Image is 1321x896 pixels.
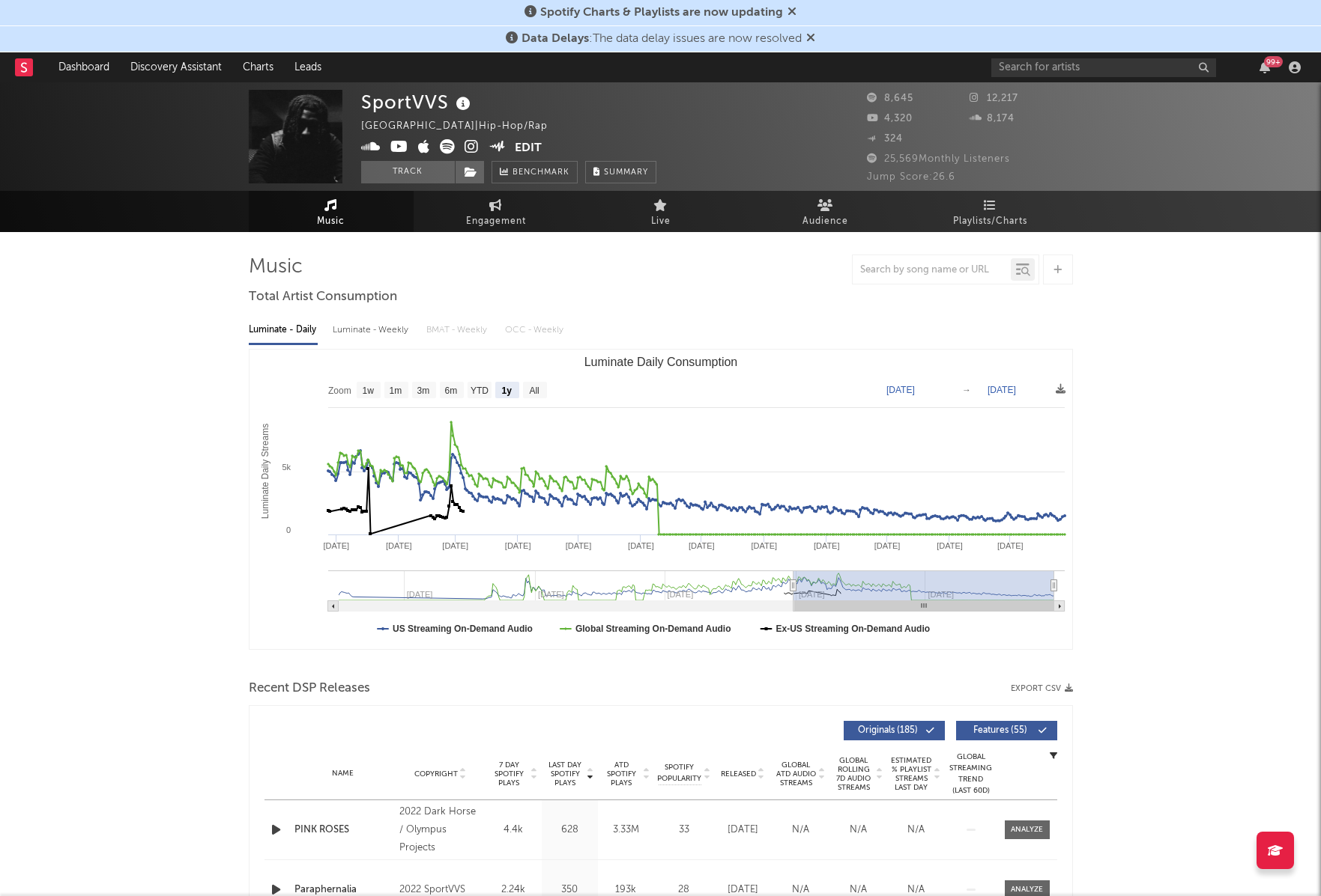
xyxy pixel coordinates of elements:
text: [DATE] [385,541,411,550]
span: Live [651,213,671,231]
span: Global Rolling 7D Audio Streams [833,756,874,792]
a: PINK ROSES [294,823,393,838]
text: 5k [282,463,291,472]
span: Playlists/Charts [953,213,1027,231]
span: Originals ( 185 ) [853,726,922,735]
span: Total Artist Consumption [249,288,397,306]
button: Edit [515,139,542,158]
span: Dismiss [788,7,796,19]
span: Spotify Popularity [657,762,701,784]
a: Audience [743,191,908,232]
div: N/A [891,823,941,838]
a: Playlists/Charts [908,191,1073,232]
text: [DATE] [937,541,963,550]
span: 324 [867,134,903,144]
span: Released [721,769,756,778]
text: [DATE] [813,541,839,550]
button: Features(55) [956,721,1057,740]
div: 2022 Dark Horse / Olympus Projects [399,803,481,857]
a: Leads [284,52,332,82]
text: 1m [389,385,402,396]
input: Search for artists [991,58,1216,77]
span: 8,174 [970,114,1015,124]
span: Last Day Spotify Plays [545,761,585,787]
text: [DATE] [442,541,468,550]
a: Music [249,191,414,232]
span: Summary [604,168,648,177]
span: Engagement [466,213,526,231]
div: Luminate - Daily [249,317,318,343]
span: Recent DSP Releases [249,680,370,698]
a: Engagement [414,191,578,232]
span: : The data delay issues are now resolved [522,33,802,45]
span: Estimated % Playlist Streams Last Day [891,756,932,792]
text: 1y [501,385,512,396]
text: All [529,385,539,396]
button: Originals(185) [844,721,945,740]
div: 99 + [1264,56,1283,67]
text: YTD [470,385,488,396]
span: Copyright [414,769,458,778]
span: 7 Day Spotify Plays [489,761,529,787]
div: 3.33M [602,823,650,838]
div: Global Streaming Trend (Last 60D) [949,752,994,796]
text: [DATE] [874,541,900,550]
div: [GEOGRAPHIC_DATA] | Hip-Hop/Rap [361,118,565,135]
a: Benchmark [492,161,578,183]
div: [DATE] [718,823,768,838]
span: ATD Spotify Plays [602,761,641,787]
div: Name [294,768,393,779]
span: Spotify Charts & Playlists are now updating [540,7,783,19]
span: Data Delays [522,33,589,45]
span: 8,645 [867,94,913,103]
text: Luminate Daily Consumption [584,356,737,368]
span: 4,320 [867,114,913,124]
a: Live [578,191,743,232]
button: 99+ [1260,61,1270,73]
span: Global ATD Audio Streams [776,761,817,787]
a: Dashboard [48,52,120,82]
span: Dismiss [806,33,815,45]
a: Discovery Assistant [120,52,232,82]
div: SportVVS [361,90,474,115]
text: [DATE] [751,541,777,550]
text: US Streaming On-Demand Audio [393,624,533,634]
span: Jump Score: 26.6 [867,172,955,182]
span: Music [317,213,345,231]
text: 3m [417,385,429,396]
span: Features ( 55 ) [966,726,1035,735]
svg: Luminate Daily Consumption [250,350,1072,649]
span: Benchmark [513,164,569,182]
text: [DATE] [628,541,654,550]
text: [DATE] [323,541,349,550]
span: 12,217 [970,94,1018,103]
button: Summary [585,161,656,183]
text: [DATE] [688,541,714,550]
text: → [962,385,971,395]
div: 628 [545,823,594,838]
text: 1w [362,385,374,396]
text: [DATE] [997,541,1023,550]
div: 33 [658,823,710,838]
span: 25,569 Monthly Listeners [867,154,1010,164]
text: 6m [444,385,457,396]
text: Luminate Daily Streams [259,424,270,519]
a: Charts [232,52,284,82]
text: Global Streaming On-Demand Audio [575,624,731,634]
div: N/A [776,823,826,838]
div: Luminate - Weekly [333,317,411,343]
text: Ex-US Streaming On-Demand Audio [776,624,930,634]
button: Export CSV [1011,684,1073,693]
button: Track [361,161,455,183]
text: [DATE] [988,385,1016,395]
input: Search by song name or URL [853,264,1011,276]
div: N/A [833,823,883,838]
span: Audience [802,213,848,231]
div: 4.4k [489,823,538,838]
text: [DATE] [886,385,915,395]
text: 0 [285,525,290,534]
text: Zoom [328,385,351,396]
text: [DATE] [565,541,591,550]
text: [DATE] [504,541,530,550]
